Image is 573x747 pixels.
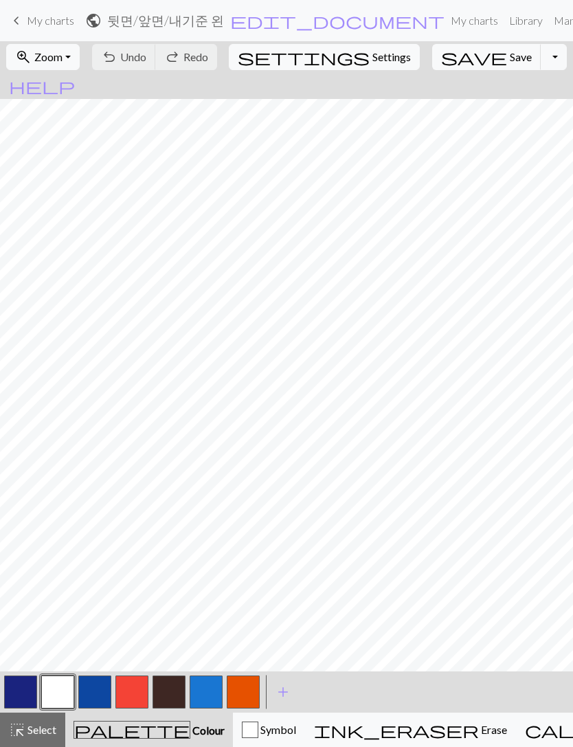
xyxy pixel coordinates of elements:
a: My charts [445,7,504,34]
span: help [9,76,75,96]
span: keyboard_arrow_left [8,11,25,30]
button: Zoom [6,44,80,70]
span: zoom_in [15,47,32,67]
h2: 뒷면 / 앞면/내기준 왼 [107,12,224,28]
span: edit_document [230,11,445,30]
span: ink_eraser [314,720,479,739]
button: Symbol [233,713,305,747]
span: settings [238,47,370,67]
button: Colour [65,713,233,747]
span: palette [74,720,190,739]
a: Library [504,7,548,34]
span: Colour [190,724,225,737]
span: add [275,682,291,702]
span: public [85,11,102,30]
button: SettingsSettings [229,44,420,70]
button: Erase [305,713,516,747]
span: Zoom [34,50,63,63]
span: Erase [479,723,507,736]
span: Save [510,50,532,63]
button: Save [432,44,541,70]
span: Symbol [258,723,296,736]
span: Select [25,723,56,736]
i: Settings [238,49,370,65]
a: My charts [8,9,74,32]
span: highlight_alt [9,720,25,739]
span: Settings [372,49,411,65]
span: My charts [27,14,74,27]
span: save [441,47,507,67]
